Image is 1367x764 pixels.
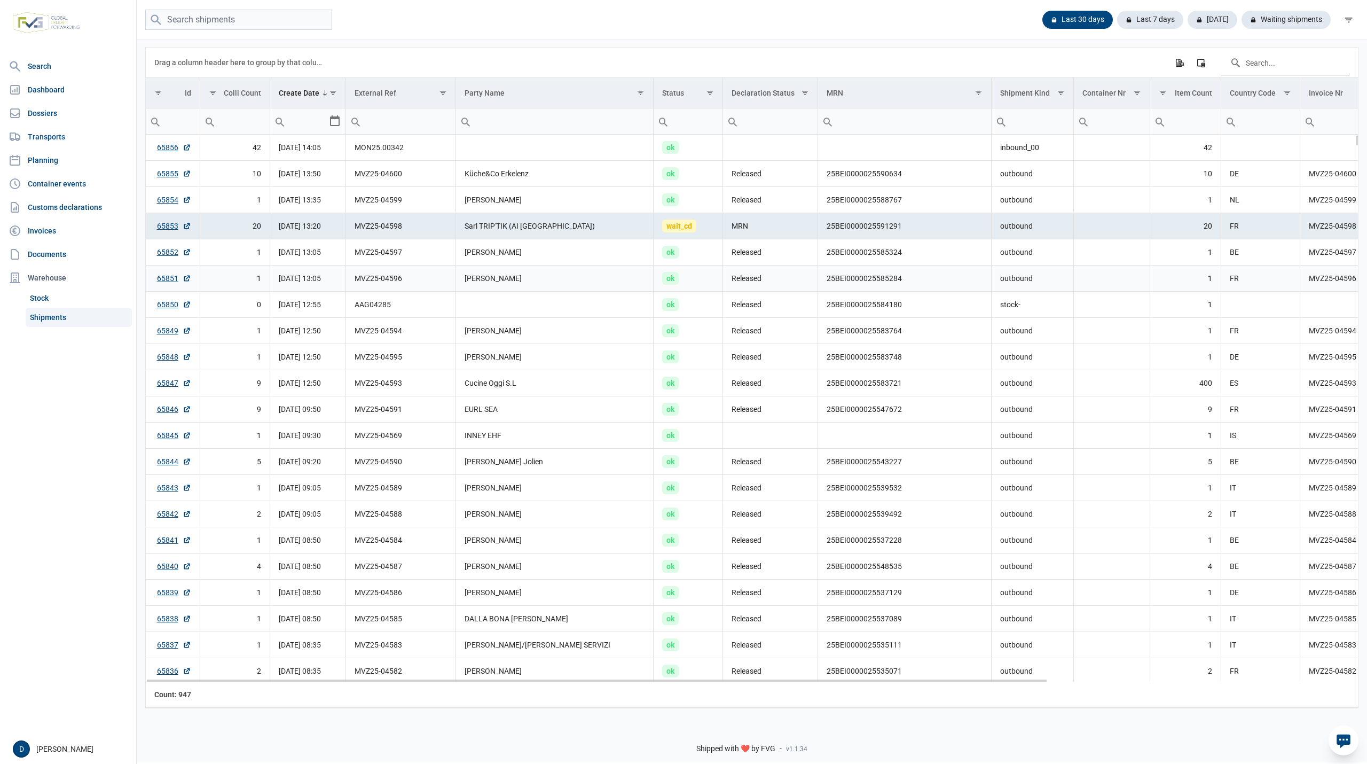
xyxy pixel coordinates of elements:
td: Released [723,396,818,423]
td: ES [1221,370,1300,396]
td: FR [1221,396,1300,423]
td: 1 [1150,344,1221,370]
td: [PERSON_NAME] [455,344,654,370]
span: Show filter options for column 'Container Nr' [1133,89,1141,97]
a: 65839 [157,587,191,598]
a: 65836 [157,666,191,676]
td: stock- [991,292,1074,318]
td: [PERSON_NAME] [455,475,654,501]
td: outbound [991,423,1074,449]
td: FR [1221,266,1300,292]
td: AAG04285 [346,292,455,318]
td: Küche&Co Erkelenz [455,161,654,187]
a: 65837 [157,640,191,650]
td: Filter cell [455,108,654,135]
td: Filter cell [146,108,200,135]
div: Search box [270,108,289,134]
a: 65856 [157,142,191,153]
a: Customs declarations [4,197,132,218]
td: 1 [200,606,270,632]
span: Show filter options for column 'Party Name' [637,89,645,97]
div: Last 7 days [1117,11,1183,29]
span: Show filter options for column 'Shipment Kind' [1057,89,1065,97]
a: Shipments [26,308,132,327]
a: Container events [4,173,132,194]
input: Filter cell [818,108,991,134]
td: 10 [200,161,270,187]
td: [PERSON_NAME] [455,187,654,213]
td: 4 [1150,553,1221,580]
td: MVZ25-04585 [346,606,455,632]
div: Id [185,89,191,97]
a: Dashboard [4,79,132,100]
input: Filter cell [654,108,722,134]
td: 2 [200,658,270,684]
input: Filter cell [146,108,200,134]
td: 1 [200,423,270,449]
a: Documents [4,244,132,265]
a: 65841 [157,535,191,545]
td: Filter cell [270,108,346,135]
td: Released [723,658,818,684]
td: FR [1221,213,1300,239]
td: Sarl TRIP'TIK (AI [GEOGRAPHIC_DATA]) [455,213,654,239]
a: Planning [4,150,132,171]
div: Column Chooser [1191,53,1211,72]
div: Party Name [465,89,505,97]
td: outbound [991,344,1074,370]
td: Column Container Nr [1074,78,1150,108]
td: outbound [991,370,1074,396]
td: Released [723,239,818,266]
div: Search box [1074,108,1093,134]
td: Cucine Oggi S.L [455,370,654,396]
span: Show filter options for column 'MRN' [975,89,983,97]
td: 2 [1150,658,1221,684]
input: Filter cell [992,108,1074,134]
a: Transports [4,126,132,147]
td: DE [1221,580,1300,606]
div: Colli Count [224,89,261,97]
td: Column MRN [818,78,992,108]
td: 25BEI0000025543227 [818,449,992,475]
td: Released [723,266,818,292]
span: Show filter options for column 'Colli Count' [209,89,217,97]
div: Data grid with 947 rows and 18 columns [146,48,1358,708]
td: [PERSON_NAME] [455,239,654,266]
td: 25BEI0000025537228 [818,527,992,553]
input: Search shipments [145,10,332,30]
td: [PERSON_NAME] [455,501,654,527]
input: Filter cell [270,108,328,134]
a: 65838 [157,613,191,624]
td: Filter cell [818,108,992,135]
a: 65844 [157,456,191,467]
td: outbound [991,318,1074,344]
td: outbound [991,580,1074,606]
td: Column Create Date [270,78,346,108]
div: Export all data to Excel [1169,53,1189,72]
td: Filter cell [200,108,270,135]
div: filter [1339,10,1358,29]
div: Search box [146,108,165,134]
div: Create Date [279,89,319,97]
a: Search [4,56,132,77]
td: outbound [991,161,1074,187]
a: 65842 [157,509,191,519]
a: 65846 [157,404,191,415]
div: D [13,740,30,758]
td: MVZ25-04569 [346,423,455,449]
a: 65852 [157,247,191,258]
td: Column Party Name [455,78,654,108]
td: BE [1221,553,1300,580]
td: 1 [200,187,270,213]
td: Filter cell [1150,108,1221,135]
a: 65853 [157,221,191,231]
td: 1 [1150,187,1221,213]
td: IT [1221,632,1300,658]
td: DE [1221,161,1300,187]
td: 1 [1150,292,1221,318]
td: 2 [1150,501,1221,527]
td: 25BEI0000025583764 [818,318,992,344]
td: outbound [991,266,1074,292]
td: MVZ25-04598 [346,213,455,239]
td: EURL SEA [455,396,654,423]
